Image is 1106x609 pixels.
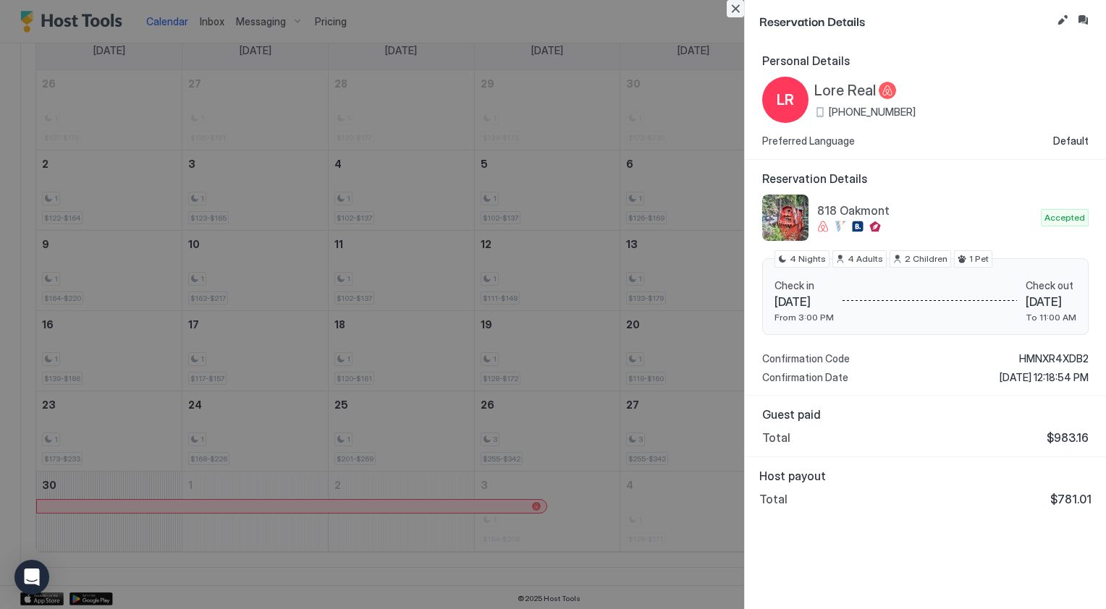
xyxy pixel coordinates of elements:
span: 1 Pet [969,252,989,265]
span: Reservation Details [759,12,1051,30]
span: [PHONE_NUMBER] [829,106,916,119]
span: HMNXR4XDB2 [1019,352,1089,365]
span: Personal Details [762,54,1089,68]
span: Guest paid [762,407,1089,422]
span: $983.16 [1047,430,1089,445]
div: Open Intercom Messenger [14,560,49,595]
span: Host payout [759,469,1092,483]
span: Accepted [1044,211,1085,224]
span: Reservation Details [762,171,1089,186]
span: Preferred Language [762,135,855,148]
span: Default [1053,135,1089,148]
span: To 11:00 AM [1026,312,1076,323]
span: [DATE] 12:18:54 PM [1000,371,1089,384]
span: $781.01 [1050,492,1092,506]
span: 4 Adults [848,252,883,265]
button: Edit reservation [1054,12,1071,29]
span: Total [762,430,790,445]
span: 818 Oakmont [817,203,1035,218]
button: Inbox [1074,12,1092,29]
span: From 3:00 PM [774,312,834,323]
span: Total [759,492,788,506]
span: [DATE] [1026,294,1076,309]
span: LR [777,89,794,111]
div: listing image [762,195,809,241]
span: 4 Nights [790,252,826,265]
span: Confirmation Code [762,352,850,365]
span: Check out [1026,279,1076,292]
span: 2 Children [905,252,947,265]
span: [DATE] [774,294,834,309]
span: Lore Real [814,82,876,100]
span: Confirmation Date [762,371,848,384]
span: Check in [774,279,834,292]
